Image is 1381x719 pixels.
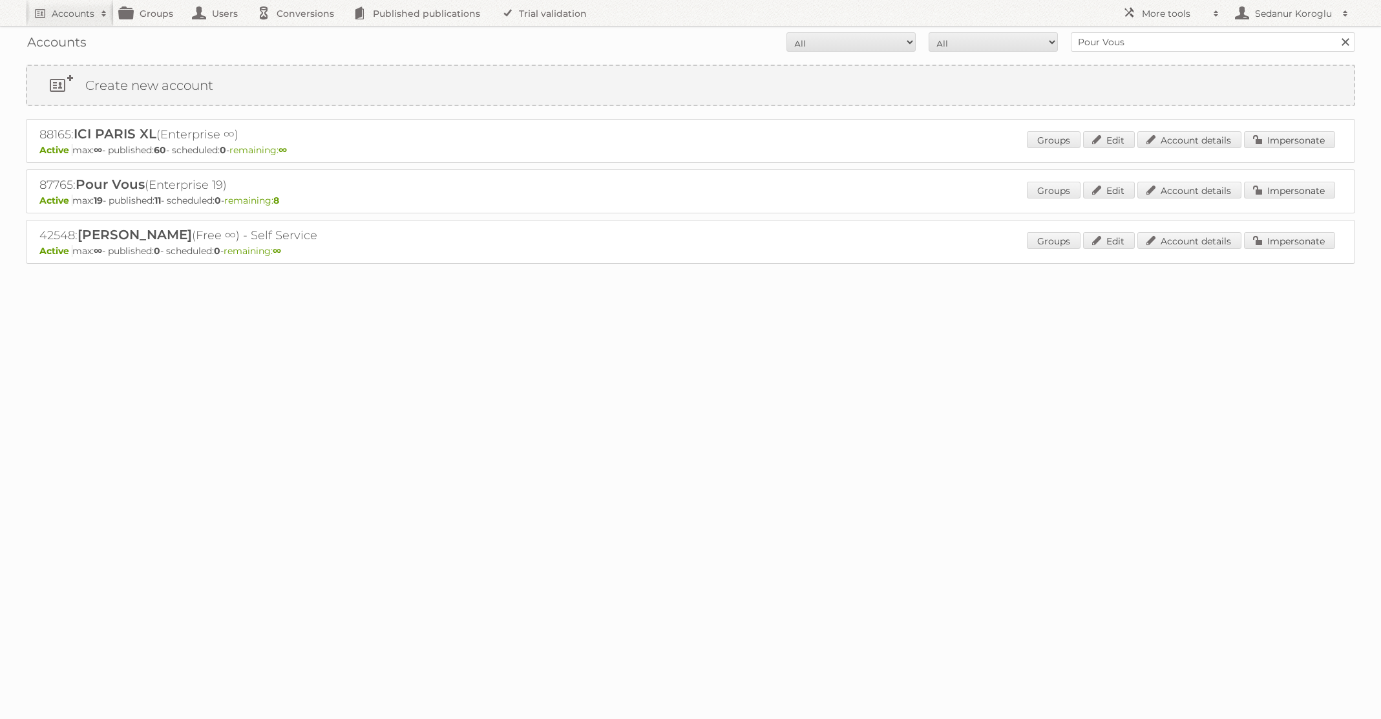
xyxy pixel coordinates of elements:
h2: 88165: (Enterprise ∞) [39,126,492,143]
a: Groups [1027,182,1081,199]
a: Edit [1083,232,1135,249]
a: Impersonate [1244,131,1335,148]
p: max: - published: - scheduled: - [39,245,1342,257]
a: Impersonate [1244,232,1335,249]
span: Active [39,195,72,206]
span: Pour Vous [76,177,145,192]
strong: 60 [154,144,166,156]
strong: 11 [154,195,161,206]
span: [PERSON_NAME] [78,227,192,242]
strong: 0 [215,195,221,206]
a: Account details [1137,182,1241,199]
a: Groups [1027,131,1081,148]
span: remaining: [229,144,287,156]
span: ICI PARIS XL [74,126,156,142]
p: max: - published: - scheduled: - [39,144,1342,156]
span: Active [39,245,72,257]
h2: More tools [1142,7,1207,20]
strong: 0 [220,144,226,156]
h2: Accounts [52,7,94,20]
a: Groups [1027,232,1081,249]
strong: ∞ [279,144,287,156]
strong: ∞ [94,144,102,156]
span: remaining: [224,245,281,257]
p: max: - published: - scheduled: - [39,195,1342,206]
a: Edit [1083,131,1135,148]
h2: Sedanur Koroglu [1252,7,1336,20]
h2: 87765: (Enterprise 19) [39,177,492,193]
strong: 0 [154,245,160,257]
h2: 42548: (Free ∞) - Self Service [39,227,492,244]
span: Active [39,144,72,156]
span: remaining: [224,195,279,206]
strong: 0 [214,245,220,257]
strong: 8 [273,195,279,206]
a: Impersonate [1244,182,1335,199]
a: Account details [1137,232,1241,249]
a: Account details [1137,131,1241,148]
strong: ∞ [94,245,102,257]
a: Edit [1083,182,1135,199]
strong: 19 [94,195,103,206]
strong: ∞ [273,245,281,257]
a: Create new account [27,66,1354,105]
